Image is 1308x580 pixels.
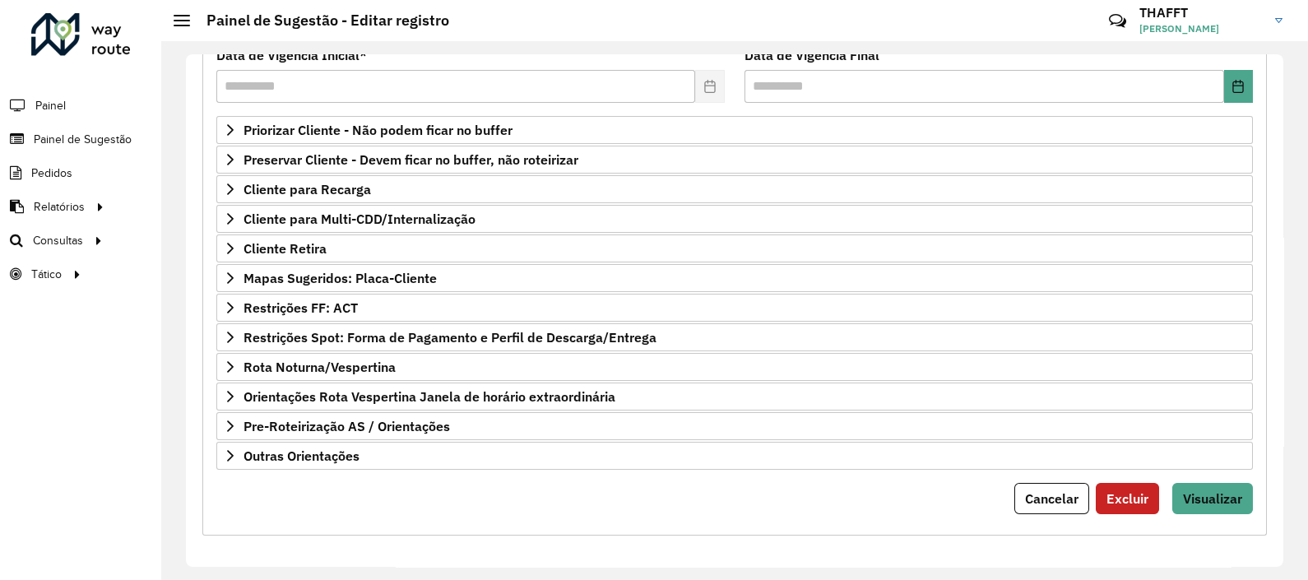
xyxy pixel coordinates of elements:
span: Excluir [1106,490,1148,507]
span: Outras Orientações [244,449,359,462]
span: Tático [31,266,62,283]
span: Cliente para Recarga [244,183,371,196]
span: Priorizar Cliente - Não podem ficar no buffer [244,123,513,137]
a: Restrições Spot: Forma de Pagamento e Perfil de Descarga/Entrega [216,323,1253,351]
a: Cliente Retira [216,234,1253,262]
button: Choose Date [1224,70,1253,103]
h2: Painel de Sugestão - Editar registro [190,12,449,30]
span: Cancelar [1025,490,1078,507]
span: Rota Noturna/Vespertina [244,360,396,374]
button: Visualizar [1172,483,1253,514]
a: Preservar Cliente - Devem ficar no buffer, não roteirizar [216,146,1253,174]
a: Cliente para Recarga [216,175,1253,203]
a: Mapas Sugeridos: Placa-Cliente [216,264,1253,292]
a: Pre-Roteirização AS / Orientações [216,412,1253,440]
span: Cliente Retira [244,242,327,255]
span: Painel de Sugestão [34,131,132,148]
span: Orientações Rota Vespertina Janela de horário extraordinária [244,390,615,403]
span: Pedidos [31,165,72,182]
h3: THAFFT [1139,5,1263,21]
a: Restrições FF: ACT [216,294,1253,322]
span: Visualizar [1183,490,1242,507]
a: Contato Rápido [1100,3,1135,39]
label: Data de Vigência Final [744,45,879,65]
button: Cancelar [1014,483,1089,514]
a: Priorizar Cliente - Não podem ficar no buffer [216,116,1253,144]
span: Painel [35,97,66,114]
span: Mapas Sugeridos: Placa-Cliente [244,271,437,285]
a: Rota Noturna/Vespertina [216,353,1253,381]
span: Preservar Cliente - Devem ficar no buffer, não roteirizar [244,153,578,166]
a: Orientações Rota Vespertina Janela de horário extraordinária [216,383,1253,411]
span: [PERSON_NAME] [1139,21,1263,36]
span: Restrições Spot: Forma de Pagamento e Perfil de Descarga/Entrega [244,331,656,344]
span: Consultas [33,232,83,249]
span: Pre-Roteirização AS / Orientações [244,420,450,433]
span: Cliente para Multi-CDD/Internalização [244,212,475,225]
label: Data de Vigência Inicial [216,45,367,65]
span: Restrições FF: ACT [244,301,358,314]
span: Relatórios [34,198,85,216]
a: Outras Orientações [216,442,1253,470]
a: Cliente para Multi-CDD/Internalização [216,205,1253,233]
button: Excluir [1096,483,1159,514]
